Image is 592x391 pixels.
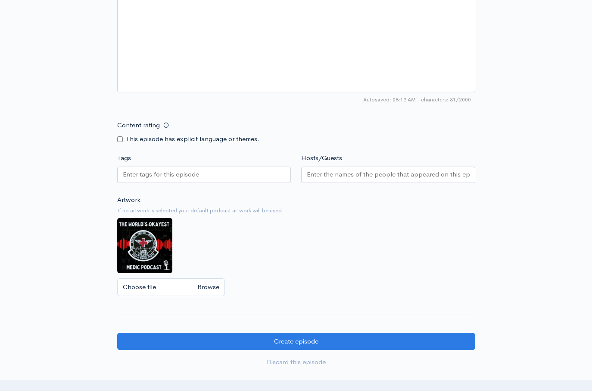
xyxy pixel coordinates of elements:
label: Hosts/Guests [301,153,342,163]
label: Content rating [117,117,160,134]
input: Enter the names of the people that appeared on this episode [307,170,470,180]
span: Autosaved: 08:13 AM [363,96,416,104]
a: Discard this episode [117,353,475,371]
label: Tags [117,153,131,163]
label: This episode has explicit language or themes. [126,134,259,144]
small: If no artwork is selected your default podcast artwork will be used [117,206,475,215]
label: Artwork [117,195,140,205]
span: 31/2000 [421,96,471,104]
input: Create episode [117,333,475,350]
input: Enter tags for this episode [123,170,200,180]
